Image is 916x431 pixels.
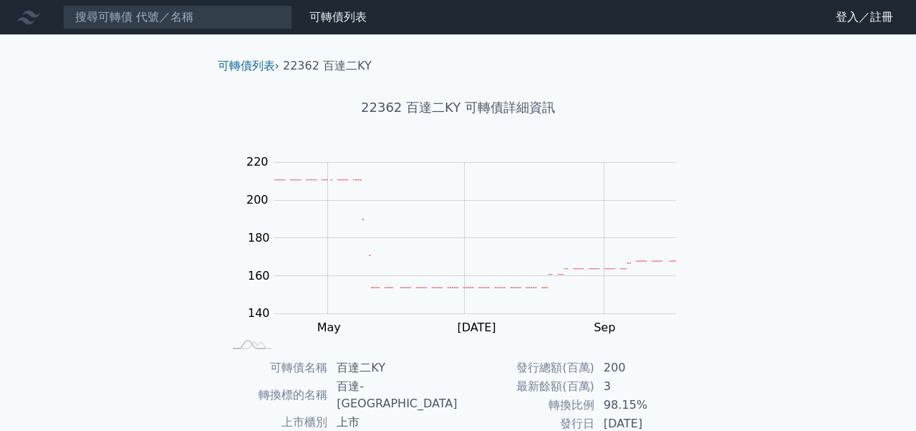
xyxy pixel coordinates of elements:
li: › [218,57,279,75]
td: 轉換標的名稱 [223,377,329,413]
td: 可轉債名稱 [223,359,329,377]
td: 百達-[GEOGRAPHIC_DATA] [328,377,458,413]
tspan: 200 [246,193,269,207]
tspan: 140 [248,306,270,320]
li: 22362 百達二KY [283,57,372,75]
g: Chart [239,155,698,363]
td: 200 [595,359,693,377]
tspan: May [317,321,341,334]
input: 搜尋可轉債 代號／名稱 [63,5,292,29]
tspan: 160 [248,269,270,283]
a: 可轉債列表 [218,59,275,72]
a: 可轉債列表 [309,10,367,24]
td: 轉換比例 [458,396,595,415]
tspan: Sep [594,321,615,334]
a: 登入／註冊 [824,6,905,29]
td: 3 [595,377,693,396]
td: 發行總額(百萬) [458,359,595,377]
tspan: 180 [248,231,270,245]
td: 百達二KY [328,359,458,377]
td: 98.15% [595,396,693,415]
td: 最新餘額(百萬) [458,377,595,396]
tspan: [DATE] [457,321,496,334]
tspan: 220 [246,155,269,169]
h1: 22362 百達二KY 可轉債詳細資訊 [206,98,710,118]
